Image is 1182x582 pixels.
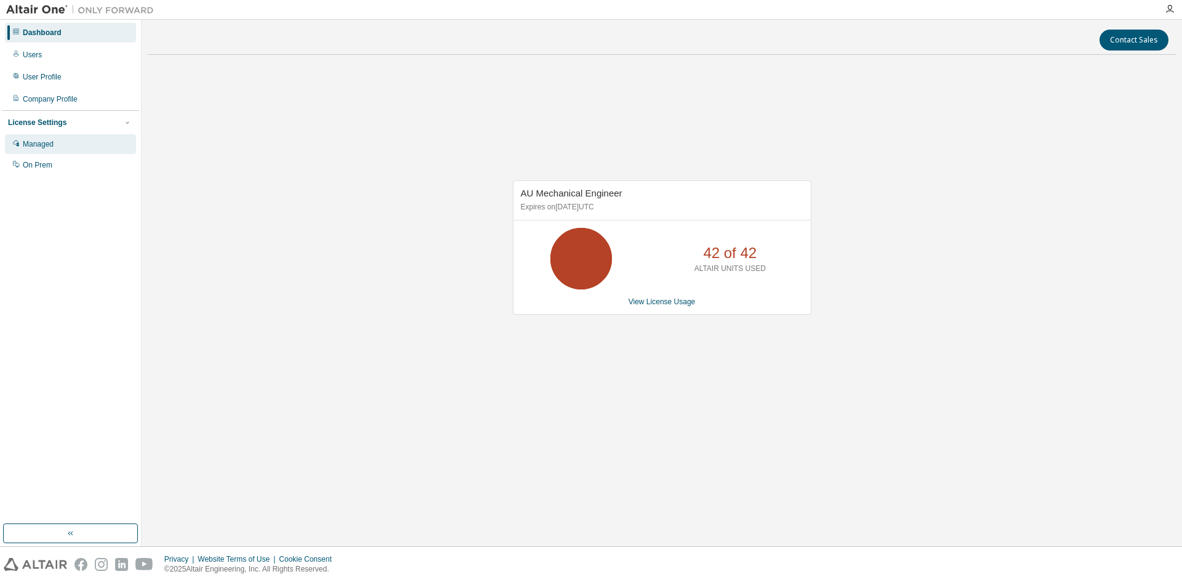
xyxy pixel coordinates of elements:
p: Expires on [DATE] UTC [521,202,800,212]
div: Company Profile [23,94,78,104]
a: View License Usage [629,297,696,306]
p: 42 of 42 [703,243,757,264]
img: altair_logo.svg [4,558,67,571]
button: Contact Sales [1100,30,1168,51]
img: linkedin.svg [115,558,128,571]
div: Website Terms of Use [198,554,279,564]
img: Altair One [6,4,160,16]
p: © 2025 Altair Engineering, Inc. All Rights Reserved. [164,564,339,575]
div: User Profile [23,72,62,82]
img: youtube.svg [135,558,153,571]
div: Privacy [164,554,198,564]
img: instagram.svg [95,558,108,571]
div: Dashboard [23,28,62,38]
div: License Settings [8,118,66,127]
p: ALTAIR UNITS USED [694,264,766,274]
div: Users [23,50,42,60]
div: Cookie Consent [279,554,339,564]
img: facebook.svg [74,558,87,571]
div: On Prem [23,160,52,170]
div: Managed [23,139,54,149]
span: AU Mechanical Engineer [521,188,622,198]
